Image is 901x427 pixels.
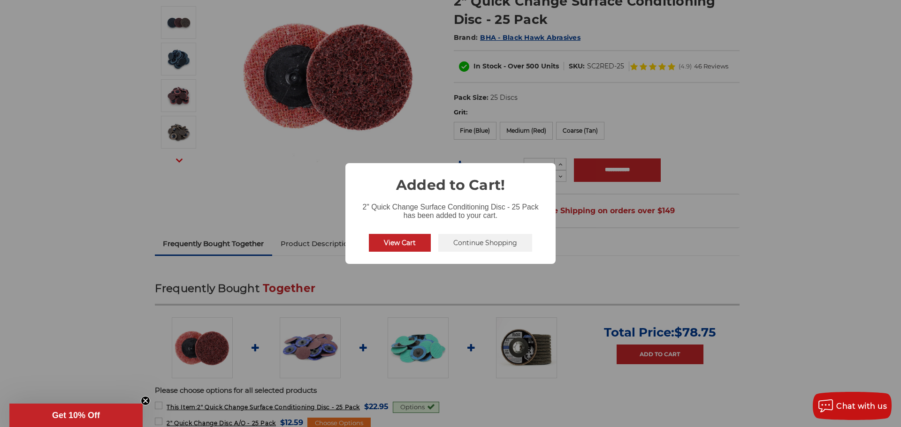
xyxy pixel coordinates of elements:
button: View Cart [369,234,431,252]
button: Chat with us [813,392,892,420]
button: Close teaser [141,396,150,405]
h2: Added to Cart! [345,163,556,195]
span: Chat with us [836,402,887,411]
button: Continue Shopping [438,234,532,252]
span: Get 10% Off [52,411,100,420]
div: 2" Quick Change Surface Conditioning Disc - 25 Pack has been added to your cart. [345,195,556,222]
